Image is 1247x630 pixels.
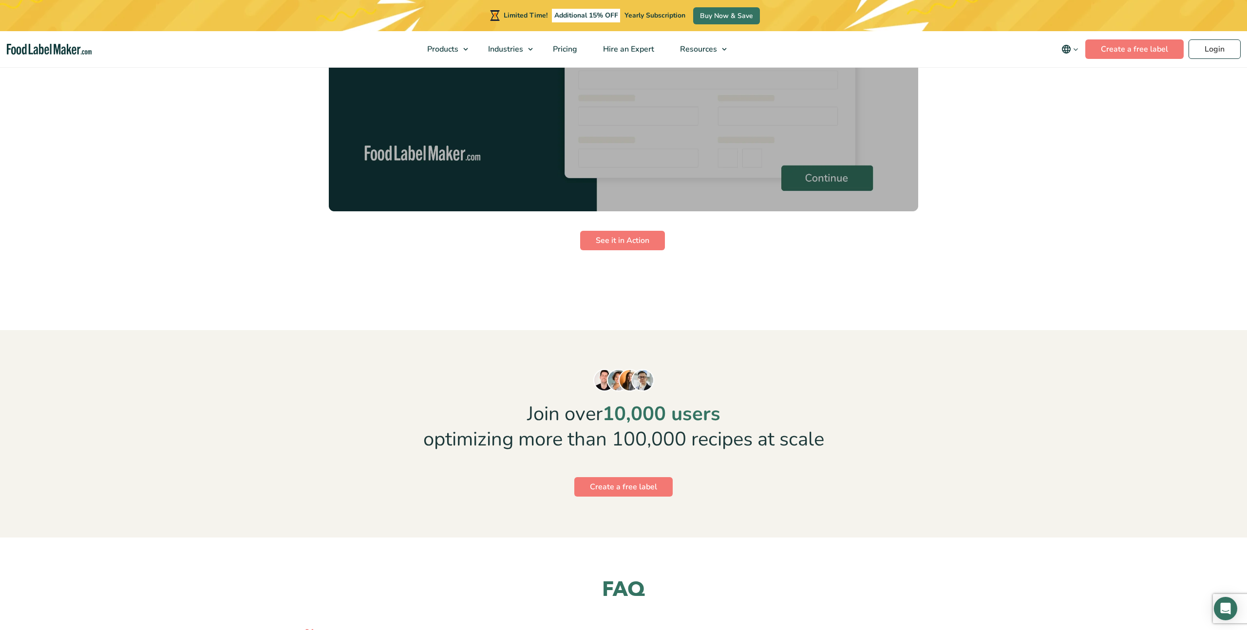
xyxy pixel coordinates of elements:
[677,44,718,55] span: Resources
[624,11,685,20] span: Yearly Subscription
[552,9,621,22] span: Additional 15% OFF
[667,31,732,67] a: Resources
[693,7,760,24] a: Buy Now & Save
[415,31,473,67] a: Products
[580,231,665,250] a: See it in Action
[603,401,720,427] em: 10,000 users
[504,11,548,20] span: Limited Time!
[1189,39,1241,59] a: Login
[485,44,524,55] span: Industries
[550,44,578,55] span: Pricing
[424,44,459,55] span: Products
[475,31,538,67] a: Industries
[304,576,943,603] h2: FAQ
[1085,39,1184,59] a: Create a free label
[590,31,665,67] a: Hire an Expert
[574,477,673,497] a: Create a free label
[1214,597,1237,620] div: Open Intercom Messenger
[409,401,838,452] p: Join over optimizing more than 100,000 recipes at scale
[600,44,655,55] span: Hire an Expert
[540,31,588,67] a: Pricing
